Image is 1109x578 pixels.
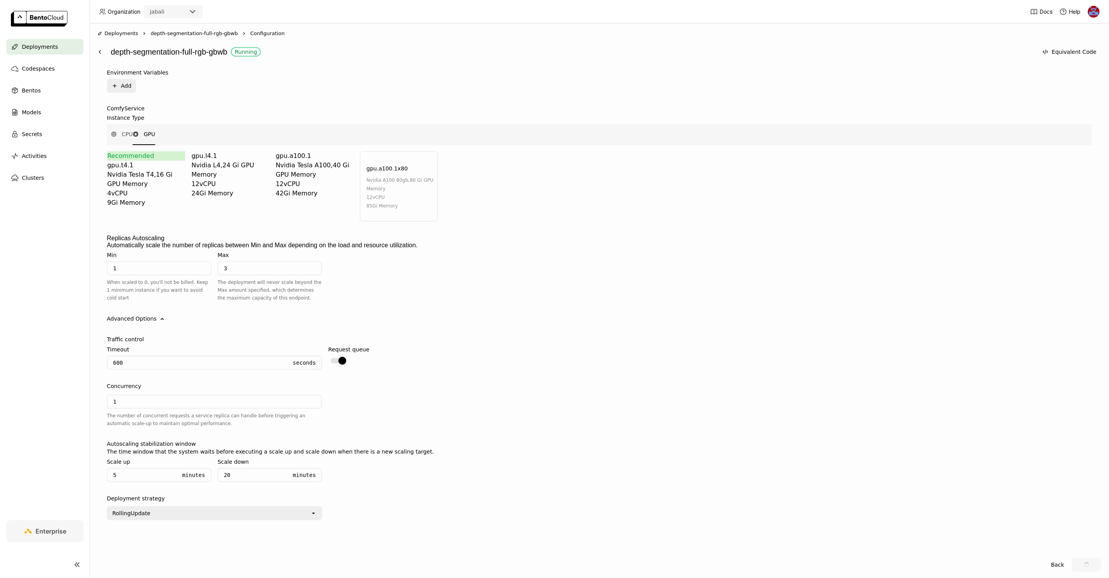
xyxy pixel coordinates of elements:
svg: Right [241,30,247,37]
input: Selected jabali. [165,8,166,16]
button: loading Update [1072,558,1101,572]
button: Back [1046,558,1069,572]
div: The deployment will never scale beyond the Max amount specified, which determines the maximum cap... [218,278,322,302]
span: Help [1069,8,1081,15]
a: Models [6,105,83,120]
div: gpu.l4.1 [191,151,269,161]
a: Bentos [6,83,83,98]
div: 42Gi Memory [276,189,354,198]
div: gpu.t4.1 [107,161,185,170]
div: Seconds [287,356,316,369]
div: Recommendedgpu.t4.1nvidia tesla t4,16 Gi GPU Memory4vCPU9Gi Memory [107,151,185,222]
div: 24Gi Memory [191,189,269,198]
span: Activities [22,151,47,161]
div: When scaled to 0, you'll not be billed. Keep 1 minimum instance if you want to avoid cold start [107,278,211,302]
svg: Down [158,315,166,323]
span: CPU [122,130,133,138]
div: gpu.a100.1 [276,151,354,161]
img: Jhonatan Oliveira [1088,6,1100,18]
div: Min [107,252,117,258]
a: Codespaces [6,61,83,76]
div: Scale up [107,459,130,465]
div: The number of concurrent requests a service replica can handle before triggering an automatic sca... [107,412,322,427]
div: Running [235,49,257,55]
label: ComfyService [107,105,1092,112]
a: Enterprise [6,520,83,542]
img: logo [11,11,67,27]
div: 9Gi Memory [107,198,185,207]
nav: Breadcrumbs navigation [97,30,1101,37]
span: nvidia l4 [191,161,220,169]
div: 85Gi Memory [367,202,434,210]
div: Scale down [218,459,249,465]
div: 12 vCPU [191,179,269,189]
svg: Right [141,30,147,37]
div: , 24 Gi GPU Memory [191,161,269,179]
div: gpu.a100.1x80 [367,164,408,173]
span: Bentos [22,86,41,95]
div: gpu.a100.1nvidia tesla a100,40 Gi GPU Memory12vCPU42Gi Memory [276,151,354,222]
div: Replicas Autoscaling [107,235,165,242]
div: Concurrency [107,382,141,390]
div: Advanced Options [107,315,157,323]
div: gpu.a100.1x80nvidia a100 80gb,80 Gi GPU Memory12vCPU85Gi Memory [360,151,438,222]
div: Deployment strategy [107,495,165,502]
div: , 16 Gi GPU Memory [107,170,185,189]
a: Secrets [6,126,83,142]
a: Activities [6,148,83,164]
div: Environment Variables [107,69,168,76]
span: Models [22,108,41,117]
svg: open [310,510,317,516]
div: Traffic control [107,335,144,343]
span: nvidia tesla t4 [107,171,154,178]
div: jabali [150,8,165,16]
span: depth-segmentation-full-rgb-gbwb [151,30,238,37]
a: Deployments [6,39,83,55]
div: Autoscaling stabilization window [107,440,196,448]
span: Organization [108,8,140,15]
div: RollingUpdate [112,509,151,517]
div: Max [218,252,229,258]
div: 12 vCPU [367,193,434,202]
span: Codespaces [22,64,55,73]
div: depth-segmentation-full-rgb-gbwb [111,44,1034,59]
div: 4 vCPU [107,189,185,198]
div: Request queue [328,346,369,353]
a: Docs [1030,8,1052,16]
button: Equivalent Code [1038,45,1101,59]
a: Clusters [6,170,83,186]
div: Instance Type [107,115,144,121]
span: GPU [143,130,155,138]
span: Clusters [22,173,44,183]
span: Secrets [22,129,42,139]
div: Timeout [107,346,129,353]
div: Minutes [287,469,316,481]
div: Deployments [97,30,138,37]
input: Not set [108,395,321,408]
span: nvidia a100 80gb [367,177,408,183]
button: Add [107,79,136,93]
span: nvidia tesla a100 [276,161,331,169]
svg: Plus [112,83,118,89]
div: Recommended [107,151,185,161]
div: Help [1059,8,1081,16]
div: Minutes [177,469,205,481]
span: Configuration [250,30,285,37]
div: , 80 Gi GPU Memory [367,176,434,193]
div: Advanced Options [107,314,1092,323]
div: The time window that the system waits before executing a scale up and scale down when there is a ... [107,448,1092,456]
div: , 40 Gi GPU Memory [276,161,354,179]
span: Deployments [22,42,58,51]
div: 12 vCPU [276,179,354,189]
span: Enterprise [36,527,67,535]
span: Docs [1040,8,1052,15]
span: Deployments [105,30,138,37]
div: gpu.l4.1nvidia l4,24 Gi GPU Memory12vCPU24Gi Memory [191,151,269,222]
div: Automatically scale the number of replicas between Min and Max depending on the load and resource... [107,242,1092,249]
